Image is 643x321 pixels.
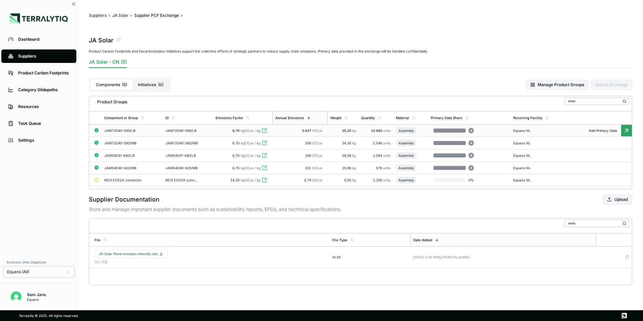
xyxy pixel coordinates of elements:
[165,178,198,182] div: MC4 EVO2A connector
[399,129,414,133] div: Assembly
[112,13,128,18] button: JA Solar
[94,259,327,265] span: 10.1 KB
[383,178,390,182] span: units
[109,13,110,18] span: ›
[18,53,70,59] div: Suppliers
[92,97,127,105] div: Product Groups
[470,153,472,157] span: R
[3,258,75,266] div: Business Units Displayed
[104,129,153,133] div: JAM72D40-590/LB
[330,116,341,120] div: Weight
[250,155,251,158] sub: 2
[304,178,312,182] span: 0,79
[130,13,132,18] span: ›
[431,116,462,120] div: Primary Data Share
[312,153,322,157] span: tCO e
[513,116,542,120] div: Receiving Facility
[318,167,320,170] sub: 2
[312,129,322,133] span: tCO e
[232,129,239,133] span: 6,70
[342,153,352,157] span: 26,56
[352,166,356,170] span: kg
[470,141,472,145] span: R
[318,142,320,145] sub: 2
[18,104,70,109] div: Resources
[396,116,409,120] div: Material
[466,178,487,182] span: 0 %
[165,129,198,133] div: JAM72D40-590/LB
[352,129,356,133] span: kg
[89,59,127,68] button: JA Solar - CN (5)
[312,178,322,182] span: tCO e
[18,138,70,143] div: Settings
[89,35,113,44] div: JA Solar
[241,153,260,157] span: kgCO e / kg
[232,153,239,157] span: 6,70
[373,141,383,145] span: 1.548
[330,247,410,268] td: XLSX
[241,141,260,145] span: kgCO e / kg
[94,238,101,242] div: File
[312,141,322,145] span: tCO e
[165,141,198,145] div: JAM72D40-580/MB
[318,130,320,133] sub: 2
[10,13,68,24] img: Logo
[27,292,46,297] div: Sem Jans
[342,141,352,145] span: 34,30
[241,178,260,182] span: kgCO e / kg
[371,129,383,133] span: 23.940
[27,297,46,301] div: Equans
[305,153,312,157] span: 186
[165,166,198,170] div: JAM54D40-420/MB
[376,166,383,170] span: 576
[383,129,390,133] span: units
[134,13,179,18] button: Supplier PCF Exchange
[513,178,545,182] div: Equans NL
[318,155,320,158] sub: 2
[241,129,260,133] span: kgCO e / kg
[399,153,414,157] div: Assembly
[99,252,163,256] span: JA Solar Panel emission intensity.xlsx
[399,166,414,170] div: Assembly
[603,194,632,205] button: Upload
[513,129,545,133] div: Equans NL
[352,141,356,145] span: kg
[344,178,352,182] span: 0,05
[305,141,312,145] span: 356
[122,82,127,87] span: ( 5 )
[165,153,198,157] div: JAM54D41-440/LB
[18,70,70,76] div: Product Carbon Footprints
[89,195,159,204] h2: Supplier Documentation
[133,79,169,90] button: Initiatives(0)
[94,249,167,258] button: JA Solar Panel emission intensity.xlsx
[383,141,390,145] span: units
[11,291,22,302] img: Sem Jans
[413,255,593,259] div: [DATE] 5:45 PM by [PERSON_NAME]
[513,166,545,170] div: Equans NL
[361,116,375,120] div: Quantity
[373,153,383,157] span: 1.044
[399,141,414,145] div: Assembly
[89,206,632,213] p: Store and manage important supplier documents such as sustainability reports, EPDs, and technical...
[232,166,239,170] span: 6,70
[104,153,153,157] div: JAM54D41-440/LB
[165,116,169,120] div: ID
[332,238,347,242] div: File Type
[585,129,621,133] span: Add Primary Data
[89,49,632,53] div: Product Carbon Footprints and Decarbonization Initiatives support the collective efforts of strat...
[342,166,352,170] span: 25,96
[8,289,24,305] button: Open user button
[312,166,322,170] span: tCO e
[158,82,163,87] span: ( 0 )
[104,116,138,120] div: Component or Group
[318,179,320,182] sub: 2
[90,79,133,90] button: Components(5)
[216,116,243,120] div: Emissions Factor
[7,269,29,275] span: Equans (All)
[526,80,589,90] button: Manage Product Groups
[250,142,251,145] sub: 2
[383,153,390,157] span: units
[352,178,356,182] span: kg
[232,141,239,145] span: 6,70
[104,166,153,170] div: JAM54D40-420/MB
